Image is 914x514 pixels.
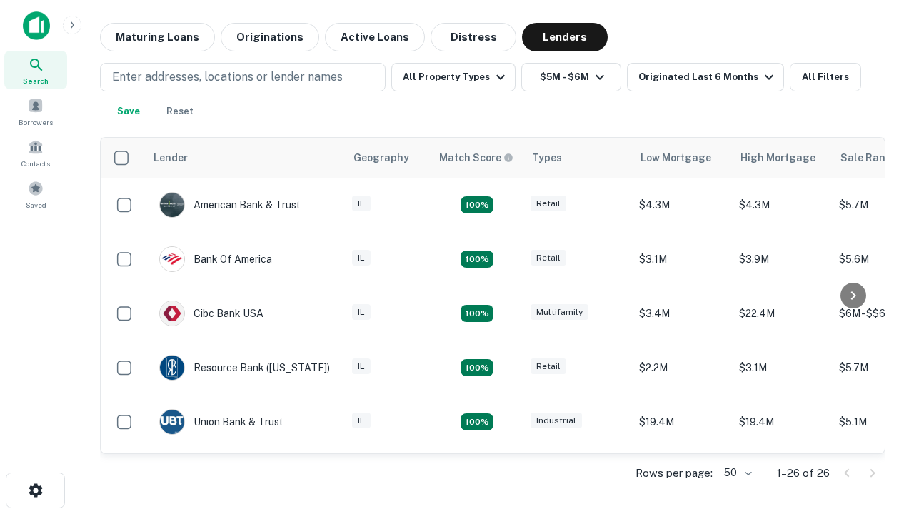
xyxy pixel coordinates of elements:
[23,75,49,86] span: Search
[531,304,588,321] div: Multifamily
[439,150,513,166] div: Capitalize uses an advanced AI algorithm to match your search with the best lender. The match sco...
[112,69,343,86] p: Enter addresses, locations or lender names
[790,63,861,91] button: All Filters
[531,250,566,266] div: Retail
[160,410,184,434] img: picture
[531,196,566,212] div: Retail
[21,158,50,169] span: Contacts
[461,305,493,322] div: Matching Properties: 4, hasApolloMatch: undefined
[325,23,425,51] button: Active Loans
[431,138,523,178] th: Capitalize uses an advanced AI algorithm to match your search with the best lender. The match sco...
[352,413,371,429] div: IL
[521,63,621,91] button: $5M - $6M
[439,150,511,166] h6: Match Score
[4,51,67,89] a: Search
[461,413,493,430] div: Matching Properties: 4, hasApolloMatch: undefined
[26,199,46,211] span: Saved
[160,247,184,271] img: picture
[638,69,778,86] div: Originated Last 6 Months
[632,395,732,449] td: $19.4M
[732,286,832,341] td: $22.4M
[100,23,215,51] button: Maturing Loans
[352,250,371,266] div: IL
[632,232,732,286] td: $3.1M
[106,97,151,126] button: Save your search to get updates of matches that match your search criteria.
[160,193,184,217] img: picture
[732,138,832,178] th: High Mortgage
[19,116,53,128] span: Borrowers
[4,175,67,213] a: Saved
[159,246,272,272] div: Bank Of America
[353,149,409,166] div: Geography
[352,358,371,375] div: IL
[632,138,732,178] th: Low Mortgage
[732,449,832,503] td: $4M
[641,149,711,166] div: Low Mortgage
[4,92,67,131] a: Borrowers
[732,232,832,286] td: $3.9M
[159,301,263,326] div: Cibc Bank USA
[352,196,371,212] div: IL
[345,138,431,178] th: Geography
[531,413,582,429] div: Industrial
[632,341,732,395] td: $2.2M
[843,354,914,423] iframe: Chat Widget
[732,178,832,232] td: $4.3M
[100,63,386,91] button: Enter addresses, locations or lender names
[145,138,345,178] th: Lender
[391,63,516,91] button: All Property Types
[632,178,732,232] td: $4.3M
[531,358,566,375] div: Retail
[159,409,283,435] div: Union Bank & Trust
[461,196,493,213] div: Matching Properties: 7, hasApolloMatch: undefined
[523,138,632,178] th: Types
[23,11,50,40] img: capitalize-icon.png
[632,449,732,503] td: $4M
[154,149,188,166] div: Lender
[159,355,330,381] div: Resource Bank ([US_STATE])
[221,23,319,51] button: Originations
[532,149,562,166] div: Types
[431,23,516,51] button: Distress
[157,97,203,126] button: Reset
[732,395,832,449] td: $19.4M
[777,465,830,482] p: 1–26 of 26
[627,63,784,91] button: Originated Last 6 Months
[718,463,754,483] div: 50
[160,301,184,326] img: picture
[522,23,608,51] button: Lenders
[740,149,815,166] div: High Mortgage
[159,192,301,218] div: American Bank & Trust
[160,356,184,380] img: picture
[4,133,67,172] a: Contacts
[352,304,371,321] div: IL
[461,359,493,376] div: Matching Properties: 4, hasApolloMatch: undefined
[636,465,713,482] p: Rows per page:
[461,251,493,268] div: Matching Properties: 4, hasApolloMatch: undefined
[732,341,832,395] td: $3.1M
[632,286,732,341] td: $3.4M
